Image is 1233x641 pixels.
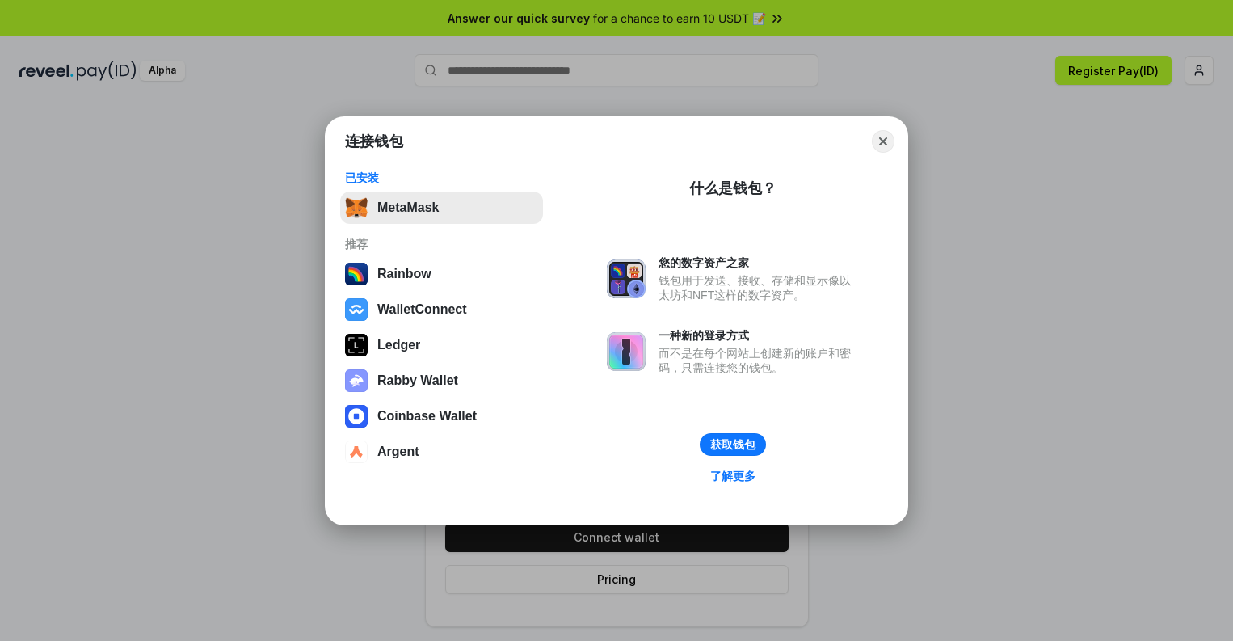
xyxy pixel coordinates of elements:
div: 什么是钱包？ [689,179,776,198]
div: 了解更多 [710,469,755,483]
img: svg+xml,%3Csvg%20xmlns%3D%22http%3A%2F%2Fwww.w3.org%2F2000%2Fsvg%22%20fill%3D%22none%22%20viewBox... [345,369,368,392]
img: svg+xml,%3Csvg%20width%3D%2228%22%20height%3D%2228%22%20viewBox%3D%220%200%2028%2028%22%20fill%3D... [345,441,368,463]
button: Ledger [340,329,543,361]
button: WalletConnect [340,293,543,326]
div: 钱包用于发送、接收、存储和显示像以太坊和NFT这样的数字资产。 [659,273,859,302]
img: svg+xml,%3Csvg%20fill%3D%22none%22%20height%3D%2233%22%20viewBox%3D%220%200%2035%2033%22%20width%... [345,196,368,219]
div: 已安装 [345,171,538,185]
img: svg+xml,%3Csvg%20width%3D%2228%22%20height%3D%2228%22%20viewBox%3D%220%200%2028%2028%22%20fill%3D... [345,405,368,428]
img: svg+xml,%3Csvg%20xmlns%3D%22http%3A%2F%2Fwww.w3.org%2F2000%2Fsvg%22%20fill%3D%22none%22%20viewBox... [607,259,646,298]
div: Argent [377,445,419,459]
button: Coinbase Wallet [340,400,543,432]
div: Rainbow [377,267,431,281]
img: svg+xml,%3Csvg%20xmlns%3D%22http%3A%2F%2Fwww.w3.org%2F2000%2Fsvg%22%20fill%3D%22none%22%20viewBox... [607,332,646,371]
a: 了解更多 [701,466,765,487]
button: MetaMask [340,192,543,224]
img: svg+xml,%3Csvg%20width%3D%2228%22%20height%3D%2228%22%20viewBox%3D%220%200%2028%2028%22%20fill%3D... [345,298,368,321]
div: Coinbase Wallet [377,409,477,424]
div: 而不是在每个网站上创建新的账户和密码，只需连接您的钱包。 [659,346,859,375]
img: svg+xml,%3Csvg%20xmlns%3D%22http%3A%2F%2Fwww.w3.org%2F2000%2Fsvg%22%20width%3D%2228%22%20height%3... [345,334,368,356]
div: 推荐 [345,237,538,251]
div: Rabby Wallet [377,373,458,388]
div: 您的数字资产之家 [659,255,859,270]
button: Argent [340,436,543,468]
button: Close [872,130,894,153]
img: svg+xml,%3Csvg%20width%3D%22120%22%20height%3D%22120%22%20viewBox%3D%220%200%20120%20120%22%20fil... [345,263,368,285]
button: 获取钱包 [700,433,766,456]
button: Rainbow [340,258,543,290]
div: MetaMask [377,200,439,215]
div: 获取钱包 [710,437,755,452]
button: Rabby Wallet [340,365,543,397]
div: Ledger [377,338,420,352]
div: WalletConnect [377,302,467,317]
div: 一种新的登录方式 [659,328,859,343]
h1: 连接钱包 [345,132,403,151]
